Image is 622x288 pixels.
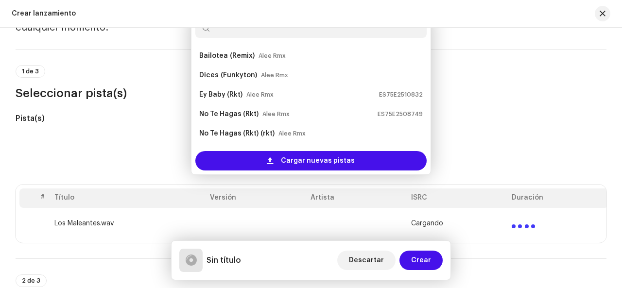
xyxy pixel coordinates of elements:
[399,251,443,270] button: Crear
[262,109,290,119] small: Alee Rmx
[407,188,508,208] th: ISRC
[195,124,427,143] li: No Te Hagas (Rkt)
[16,85,606,101] h3: Seleccionar pista(s)
[51,208,206,239] td: Los Maleantes.wav
[199,68,219,83] strong: Dices
[378,109,423,119] small: ES75E2508749
[259,51,286,61] small: Alee Rmx
[206,188,307,208] th: Versión
[337,251,396,270] button: Descartar
[307,188,407,208] th: Artista
[508,188,608,208] th: Duración
[221,68,257,83] strong: (Funkyton)
[246,90,274,100] small: Alee Rmx
[195,66,427,85] li: Dices
[16,113,175,124] h5: Pista(s)
[199,87,242,102] strong: Ey Baby (Rkt)
[51,188,206,208] th: Título
[195,143,427,163] li: Chula Relax RKT
[349,251,384,270] span: Descartar
[261,70,288,80] small: Alee Rmx
[278,129,306,138] small: Alee Rmx
[199,145,255,161] strong: Chula Relax RKT
[199,106,259,122] strong: No Te Hagas (Rkt)
[281,151,355,170] span: Cargar nuevas pistas
[207,254,241,266] h5: Sin título
[195,104,427,124] li: No Te Hagas (Rkt)
[379,90,423,100] small: ES75E2510832
[230,48,255,64] strong: (Remix)
[195,46,427,66] li: Bailotea
[199,126,259,141] strong: No Te Hagas (Rkt)
[260,126,275,141] strong: (rkt)
[411,220,443,227] span: Cargando
[199,48,228,64] strong: Bailotea
[411,251,431,270] span: Crear
[195,85,427,104] li: Ey Baby (Rkt)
